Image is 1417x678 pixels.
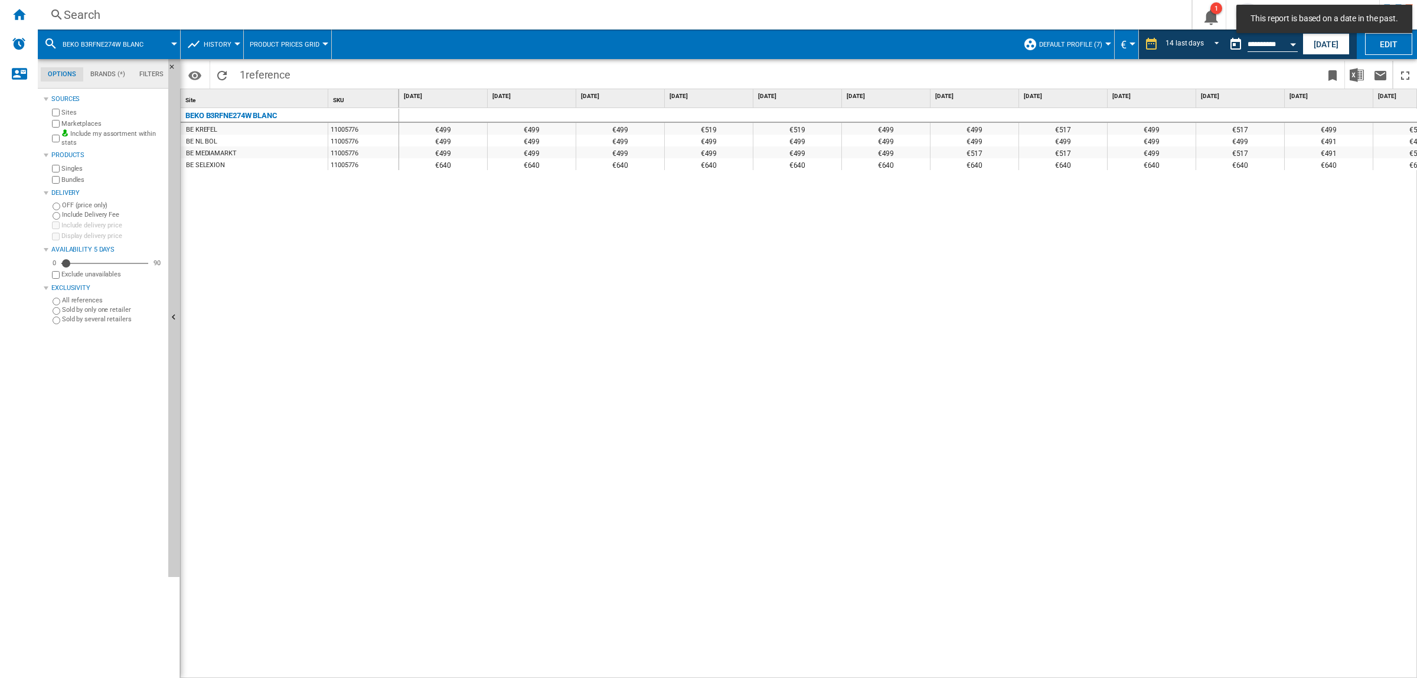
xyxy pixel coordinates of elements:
[576,123,664,135] div: €499
[753,123,841,135] div: €519
[210,61,234,89] button: Reload
[52,131,60,146] input: Include my assortment within stats
[492,92,573,100] span: [DATE]
[488,146,576,158] div: €499
[53,317,60,324] input: Sold by several retailers
[183,64,207,86] button: Options
[933,89,1018,104] div: [DATE]
[53,212,60,220] input: Include Delivery Fee
[1285,158,1373,170] div: €640
[1019,158,1107,170] div: €640
[83,67,132,82] md-tab-item: Brands (*)
[488,158,576,170] div: €640
[667,89,753,104] div: [DATE]
[665,135,753,146] div: €499
[1289,92,1370,100] span: [DATE]
[1165,39,1204,47] div: 14 last days
[756,89,841,104] div: [DATE]
[1201,92,1282,100] span: [DATE]
[53,307,60,315] input: Sold by only one retailer
[1021,89,1107,104] div: [DATE]
[1110,89,1196,104] div: [DATE]
[1121,38,1127,51] span: €
[1115,30,1139,59] md-menu: Currency
[63,30,155,59] button: BEKO B3RFNE274W BLANC
[399,135,487,146] div: €499
[1247,13,1402,25] span: This report is based on a date in the past.
[1112,92,1193,100] span: [DATE]
[234,61,296,86] span: 1
[576,135,664,146] div: €499
[52,176,60,184] input: Bundles
[842,158,930,170] div: €640
[61,129,68,136] img: mysite-bg-18x18.png
[185,109,277,123] div: BEKO B3RFNE274W BLANC
[250,41,319,48] span: Product prices grid
[186,159,225,171] div: BE SELEXION
[62,296,164,305] label: All references
[328,158,399,170] div: 11005776
[61,257,148,269] md-slider: Availability
[1023,30,1108,59] div: Default profile (7)
[401,89,487,104] div: [DATE]
[1224,32,1248,56] button: md-calendar
[61,164,164,173] label: Singles
[186,124,217,136] div: BE KREFEL
[399,158,487,170] div: €640
[1302,33,1350,55] button: [DATE]
[576,146,664,158] div: €499
[63,41,143,48] span: BEKO B3RFNE274W BLANC
[1019,123,1107,135] div: €517
[50,259,59,268] div: 0
[44,30,174,59] div: BEKO B3RFNE274W BLANC
[1196,146,1284,158] div: €517
[1287,89,1373,104] div: [DATE]
[665,146,753,158] div: €499
[62,210,164,219] label: Include Delivery Fee
[579,89,664,104] div: [DATE]
[250,30,325,59] button: Product prices grid
[847,92,928,100] span: [DATE]
[1369,61,1392,89] button: Send this report by email
[1039,41,1102,48] span: Default profile (7)
[399,123,487,135] div: €499
[930,135,1018,146] div: €499
[488,123,576,135] div: €499
[61,108,164,117] label: Sites
[328,123,399,135] div: 11005776
[1196,123,1284,135] div: €517
[399,146,487,158] div: €499
[1393,61,1417,89] button: Maximize
[328,135,399,146] div: 11005776
[62,201,164,210] label: OFF (price only)
[186,136,217,148] div: BE NL BOL
[1285,123,1373,135] div: €499
[1108,158,1196,170] div: €640
[670,92,750,100] span: [DATE]
[1350,68,1364,82] img: excel-24x24.png
[1039,30,1108,59] button: Default profile (7)
[333,97,344,103] span: SKU
[930,158,1018,170] div: €640
[51,245,164,255] div: Availability 5 Days
[665,158,753,170] div: €640
[1199,89,1284,104] div: [DATE]
[52,165,60,172] input: Singles
[1108,123,1196,135] div: €499
[183,89,328,107] div: Sort None
[1024,92,1105,100] span: [DATE]
[187,30,237,59] div: History
[1365,33,1412,55] button: Edit
[61,175,164,184] label: Bundles
[52,271,60,279] input: Display delivery price
[41,67,83,82] md-tab-item: Options
[1121,30,1132,59] button: €
[204,30,237,59] button: History
[842,135,930,146] div: €499
[404,92,485,100] span: [DATE]
[53,203,60,210] input: OFF (price only)
[488,135,576,146] div: €499
[1224,30,1300,59] div: This report is based on a date in the past.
